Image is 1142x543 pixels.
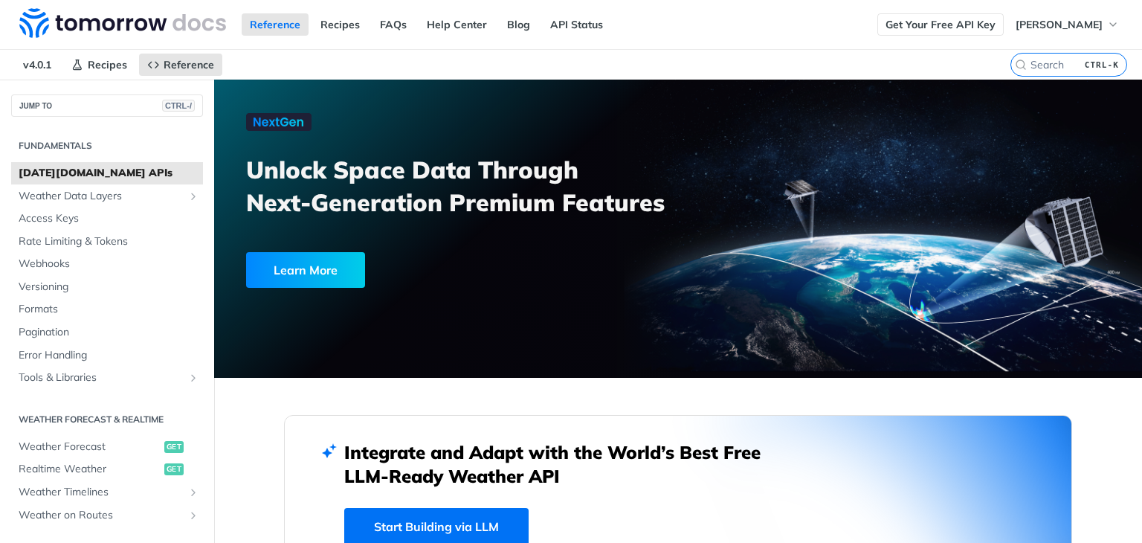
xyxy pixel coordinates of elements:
button: [PERSON_NAME] [1007,13,1127,36]
a: Webhooks [11,253,203,275]
h2: Weather Forecast & realtime [11,413,203,426]
a: Recipes [63,54,135,76]
a: Weather Data LayersShow subpages for Weather Data Layers [11,185,203,208]
a: Pagination [11,321,203,344]
span: Versioning [19,280,199,295]
div: Learn More [246,252,365,288]
span: Reference [164,58,214,71]
a: Recipes [312,13,368,36]
span: get [164,463,184,475]
a: API Status [542,13,611,36]
a: Realtime Weatherget [11,458,203,481]
span: Access Keys [19,211,199,226]
span: Weather on Routes [19,508,184,523]
a: Learn More [246,252,604,288]
a: [DATE][DOMAIN_NAME] APIs [11,162,203,184]
a: FAQs [372,13,415,36]
a: Weather on RoutesShow subpages for Weather on Routes [11,504,203,527]
a: Reference [242,13,309,36]
button: Show subpages for Tools & Libraries [187,372,199,384]
a: Versioning [11,276,203,298]
a: Blog [499,13,538,36]
a: Rate Limiting & Tokens [11,231,203,253]
button: JUMP TOCTRL-/ [11,94,203,117]
h3: Unlock Space Data Through Next-Generation Premium Features [246,153,694,219]
button: Show subpages for Weather on Routes [187,510,199,521]
button: Show subpages for Weather Data Layers [187,190,199,202]
img: Tomorrow.io Weather API Docs [19,8,226,38]
span: Weather Forecast [19,440,161,454]
span: get [164,441,184,453]
h2: Fundamentals [11,139,203,152]
span: Formats [19,302,199,317]
h2: Integrate and Adapt with the World’s Best Free LLM-Ready Weather API [344,440,783,488]
span: [DATE][DOMAIN_NAME] APIs [19,166,199,181]
a: Reference [139,54,222,76]
a: Weather TimelinesShow subpages for Weather Timelines [11,481,203,504]
span: CTRL-/ [162,100,195,112]
span: Weather Timelines [19,485,184,500]
span: Webhooks [19,257,199,271]
span: Pagination [19,325,199,340]
a: Access Keys [11,208,203,230]
span: Error Handling [19,348,199,363]
span: [PERSON_NAME] [1016,18,1103,31]
span: Recipes [88,58,127,71]
span: Realtime Weather [19,462,161,477]
kbd: CTRL-K [1081,57,1123,72]
span: Rate Limiting & Tokens [19,234,199,249]
a: Weather Forecastget [11,436,203,458]
svg: Search [1015,59,1027,71]
a: Error Handling [11,344,203,367]
span: v4.0.1 [15,54,59,76]
a: Formats [11,298,203,321]
button: Show subpages for Weather Timelines [187,486,199,498]
a: Get Your Free API Key [877,13,1004,36]
span: Tools & Libraries [19,370,184,385]
span: Weather Data Layers [19,189,184,204]
img: NextGen [246,113,312,131]
a: Tools & LibrariesShow subpages for Tools & Libraries [11,367,203,389]
a: Help Center [419,13,495,36]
